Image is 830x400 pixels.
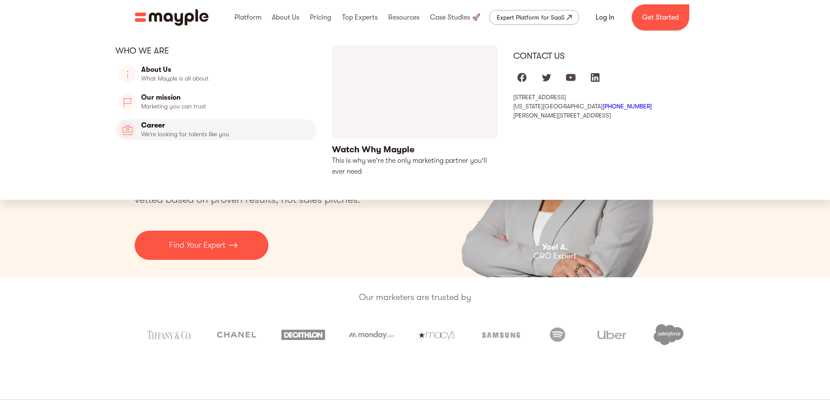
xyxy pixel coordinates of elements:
a: Mayple at LinkedIn [586,69,604,86]
div: Pricing [308,3,333,31]
div: About Us [270,3,302,31]
a: Find Your Expert [135,231,268,260]
p: Find Your Expert [169,239,225,251]
a: home [135,9,209,26]
div: Contact us [513,50,715,62]
img: youtube logo [566,72,576,83]
a: Mayple at Facebook [513,69,531,86]
a: [PHONE_NUMBER] [603,103,652,110]
a: Mayple at Youtube [562,69,579,86]
div: Resources [386,3,422,31]
img: Mayple logo [135,9,209,26]
div: Platform [232,3,264,31]
div: Expert Platform for SaaS [497,12,565,23]
a: Mayple at Twitter [538,69,555,86]
a: Get Started [632,4,689,30]
img: linkedIn [590,72,600,83]
div: Top Experts [340,3,380,31]
div: [STREET_ADDRESS] [US_STATE][GEOGRAPHIC_DATA] [PERSON_NAME][STREET_ADDRESS] [513,93,715,119]
img: facebook logo [517,72,527,83]
a: open lightbox [332,45,498,177]
a: Log In [585,7,625,28]
div: Who we are [115,45,317,57]
img: twitter logo [541,72,552,83]
a: Expert Platform for SaaS [489,10,579,25]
